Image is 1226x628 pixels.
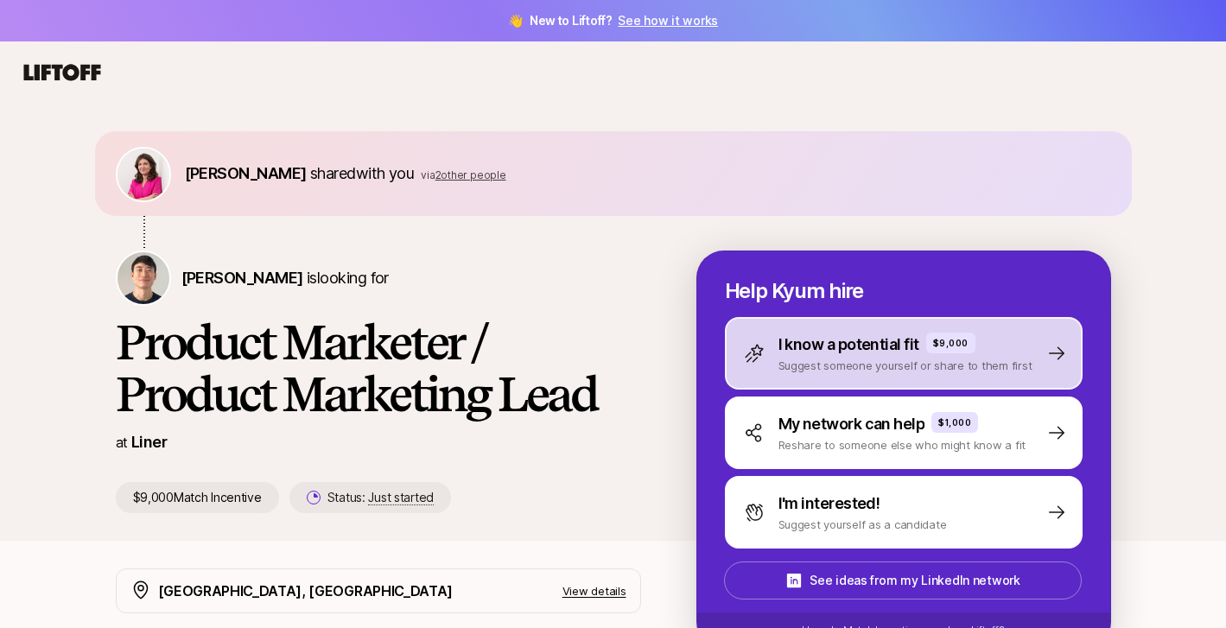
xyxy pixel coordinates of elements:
[562,582,626,599] p: View details
[158,580,453,602] p: [GEOGRAPHIC_DATA], [GEOGRAPHIC_DATA]
[778,436,1026,454] p: Reshare to someone else who might know a fit
[118,252,169,304] img: Kyum Kim
[131,433,167,451] a: Liner
[181,266,389,290] p: is looking for
[725,279,1083,303] p: Help Kyum hire
[118,149,169,200] img: 9e09e871_5697_442b_ae6e_b16e3f6458f8.jpg
[185,164,307,182] span: [PERSON_NAME]
[421,168,435,181] span: via
[116,316,641,420] h1: Product Marketer / Product Marketing Lead
[778,333,919,357] p: I know a potential fit
[435,168,506,181] span: 2 other people
[368,490,434,505] span: Just started
[327,487,434,508] p: Status:
[938,415,971,429] p: $1,000
[116,431,128,454] p: at
[778,492,880,516] p: I'm interested!
[508,10,718,31] span: 👋 New to Liftoff?
[778,516,947,533] p: Suggest yourself as a candidate
[778,357,1032,374] p: Suggest someone yourself or share to them first
[618,13,718,28] a: See how it works
[356,164,415,182] span: with you
[724,561,1082,599] button: See ideas from my LinkedIn network
[778,412,925,436] p: My network can help
[810,570,1020,591] p: See ideas from my LinkedIn network
[933,336,969,350] p: $9,000
[116,482,279,513] p: $9,000 Match Incentive
[181,269,303,287] span: [PERSON_NAME]
[185,162,506,186] p: shared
